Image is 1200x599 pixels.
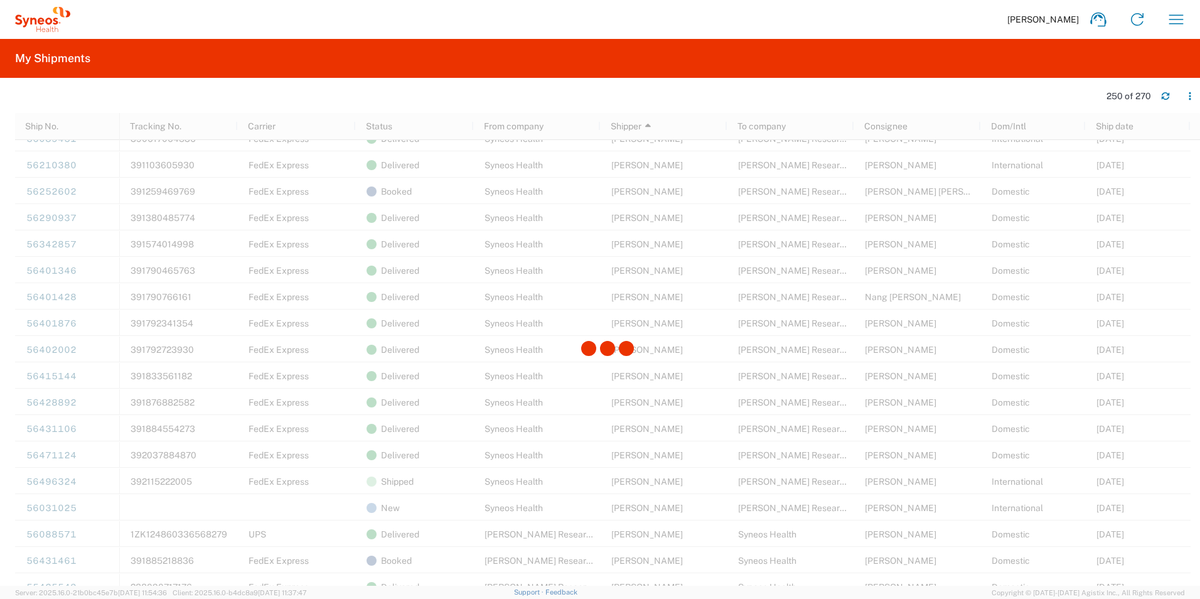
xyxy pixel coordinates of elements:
[514,588,545,596] a: Support
[118,589,167,596] span: [DATE] 11:54:36
[545,588,577,596] a: Feedback
[15,589,167,596] span: Server: 2025.16.0-21b0bc45e7b
[992,587,1185,598] span: Copyright © [DATE]-[DATE] Agistix Inc., All Rights Reserved
[1106,90,1151,102] div: 250 of 270
[1007,14,1079,25] span: [PERSON_NAME]
[173,589,307,596] span: Client: 2025.16.0-b4dc8a9
[15,51,90,66] h2: My Shipments
[258,589,307,596] span: [DATE] 11:37:47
